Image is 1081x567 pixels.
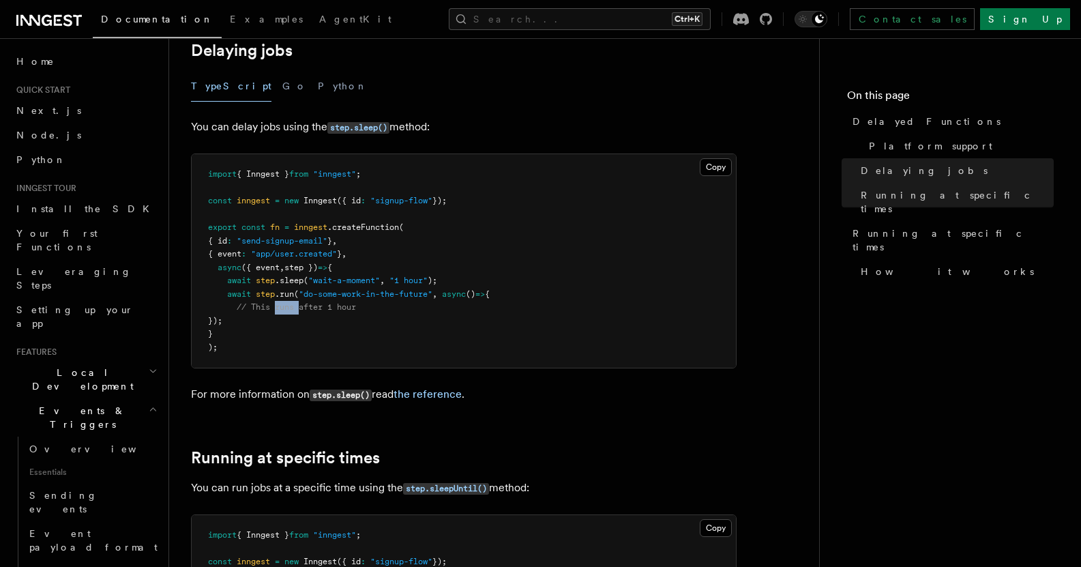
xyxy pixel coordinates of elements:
[16,105,81,116] span: Next.js
[237,557,270,566] span: inngest
[191,41,293,60] a: Delaying jobs
[361,557,366,566] span: :
[208,236,227,246] span: { id
[855,158,1054,183] a: Delaying jobs
[380,276,385,285] span: ,
[327,263,332,272] span: {
[11,147,160,172] a: Python
[299,289,432,299] span: "do-some-work-in-the-future"
[237,236,327,246] span: "send-signup-email"
[310,390,372,401] code: step.sleep()
[475,289,485,299] span: =>
[237,530,289,540] span: { Inngest }
[337,557,361,566] span: ({ id
[208,530,237,540] span: import
[256,276,275,285] span: step
[485,289,490,299] span: {
[855,183,1054,221] a: Running at specific times
[208,169,237,179] span: import
[237,196,270,205] span: inngest
[861,188,1054,216] span: Running at specific times
[318,263,327,272] span: =>
[361,196,366,205] span: :
[11,259,160,297] a: Leveraging Steps
[319,14,391,25] span: AgentKit
[432,196,447,205] span: });
[227,276,251,285] span: await
[294,222,327,232] span: inngest
[11,360,160,398] button: Local Development
[356,530,361,540] span: ;
[313,169,356,179] span: "inngest"
[432,289,437,299] span: ,
[208,222,237,232] span: export
[11,85,70,96] span: Quick start
[700,158,732,176] button: Copy
[853,115,1001,128] span: Delayed Functions
[101,14,213,25] span: Documentation
[256,289,275,299] span: step
[227,289,251,299] span: await
[11,297,160,336] a: Setting up your app
[399,222,404,232] span: (
[11,366,149,393] span: Local Development
[432,557,447,566] span: });
[389,276,428,285] span: "1 hour"
[428,276,437,285] span: );
[222,4,311,37] a: Examples
[275,276,303,285] span: .sleep
[16,203,158,214] span: Install the SDK
[449,8,711,30] button: Search...Ctrl+K
[29,490,98,514] span: Sending events
[11,347,57,358] span: Features
[230,14,303,25] span: Examples
[327,236,332,246] span: }
[672,12,702,26] kbd: Ctrl+K
[241,249,246,259] span: :
[218,263,241,272] span: async
[850,8,975,30] a: Contact sales
[191,385,737,405] p: For more information on read .
[303,276,308,285] span: (
[289,169,308,179] span: from
[303,196,337,205] span: Inngest
[208,316,222,325] span: });
[327,120,389,133] a: step.sleep()
[700,519,732,537] button: Copy
[16,266,132,291] span: Leveraging Steps
[29,444,170,454] span: Overview
[847,221,1054,259] a: Running at specific times
[311,4,400,37] a: AgentKit
[11,404,149,431] span: Events & Triggers
[280,263,284,272] span: ,
[303,557,337,566] span: Inngest
[16,154,66,165] span: Python
[394,388,462,401] a: the reference
[208,329,213,338] span: }
[270,222,280,232] span: fn
[795,11,827,27] button: Toggle dark mode
[308,276,380,285] span: "wait-a-moment"
[241,222,265,232] span: const
[327,122,389,134] code: step.sleep()
[208,249,241,259] span: { event
[282,71,307,102] button: Go
[313,530,356,540] span: "inngest"
[93,4,222,38] a: Documentation
[11,49,160,74] a: Home
[16,304,134,329] span: Setting up your app
[403,483,489,495] code: step.sleepUntil()
[241,263,280,272] span: ({ event
[29,528,158,553] span: Event payload format
[847,109,1054,134] a: Delayed Functions
[275,289,294,299] span: .run
[16,228,98,252] span: Your first Functions
[24,437,160,461] a: Overview
[403,481,489,494] a: step.sleepUntil()
[863,134,1054,158] a: Platform support
[284,222,289,232] span: =
[275,557,280,566] span: =
[466,289,475,299] span: ()
[11,197,160,221] a: Install the SDK
[980,8,1070,30] a: Sign Up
